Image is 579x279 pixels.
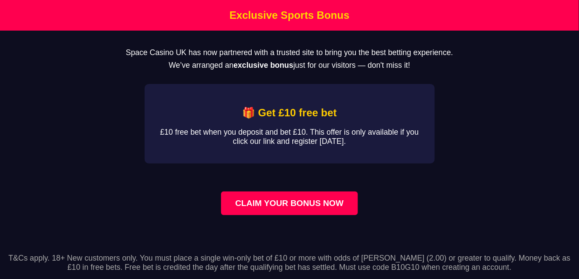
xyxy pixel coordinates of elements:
h2: 🎁 Get £10 free bet [159,107,421,119]
strong: exclusive bonus [234,61,294,70]
p: We’ve arranged an just for our visitors — don't miss it! [14,61,565,70]
p: Space Casino UK has now partnered with a trusted site to bring you the best betting experience. [14,48,565,57]
div: Affiliate Bonus [145,84,435,164]
h1: Exclusive Sports Bonus [2,9,577,21]
p: T&Cs apply. 18+ New customers only. You must place a single win-only bet of £10 or more with odds... [7,254,572,272]
p: £10 free bet when you deposit and bet £10. This offer is only available if you click our link and... [159,128,421,146]
a: Claim your bonus now [221,192,357,215]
